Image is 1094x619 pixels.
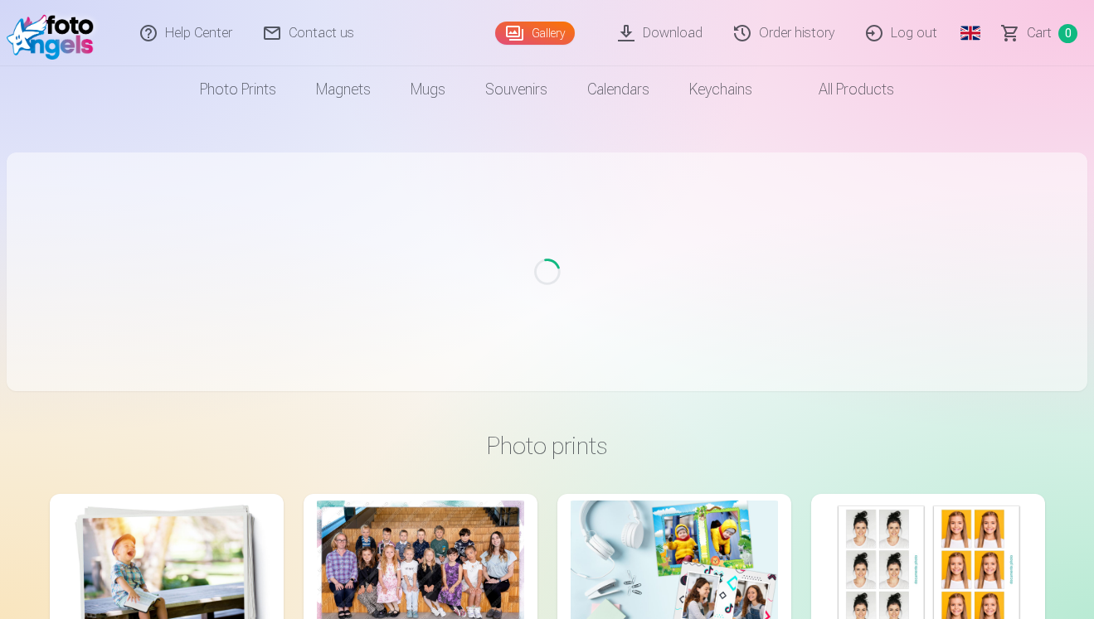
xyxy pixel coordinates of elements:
[391,66,465,113] a: Mugs
[1027,23,1052,43] span: Сart
[772,66,914,113] a: All products
[465,66,567,113] a: Souvenirs
[669,66,772,113] a: Keychains
[63,431,1032,461] h3: Photo prints
[296,66,391,113] a: Magnets
[567,66,669,113] a: Calendars
[7,7,102,60] img: /fa1
[1058,24,1077,43] span: 0
[180,66,296,113] a: Photo prints
[495,22,575,45] a: Gallery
